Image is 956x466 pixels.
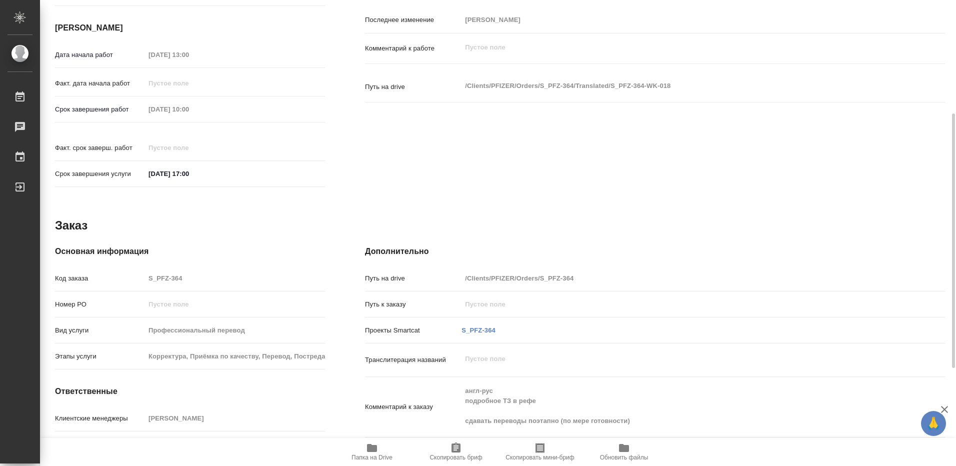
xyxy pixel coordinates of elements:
[600,454,648,461] span: Обновить файлы
[461,12,896,27] input: Пустое поле
[145,166,232,181] input: ✎ Введи что-нибудь
[461,271,896,285] input: Пустое поле
[55,143,145,153] p: Факт. срок заверш. работ
[55,217,87,233] h2: Заказ
[145,411,325,425] input: Пустое поле
[55,22,325,34] h4: [PERSON_NAME]
[365,325,461,335] p: Проекты Smartcat
[925,413,942,434] span: 🙏
[55,273,145,283] p: Код заказа
[365,273,461,283] p: Путь на drive
[365,15,461,25] p: Последнее изменение
[461,297,896,311] input: Пустое поле
[55,325,145,335] p: Вид услуги
[55,351,145,361] p: Этапы услуги
[429,454,482,461] span: Скопировать бриф
[461,77,896,94] textarea: /Clients/PFIZER/Orders/S_PFZ-364/Translated/S_PFZ-364-WK-018
[55,169,145,179] p: Срок завершения услуги
[145,323,325,337] input: Пустое поле
[145,140,232,155] input: Пустое поле
[365,43,461,53] p: Комментарий к работе
[55,413,145,423] p: Клиентские менеджеры
[145,349,325,363] input: Пустое поле
[921,411,946,436] button: 🙏
[55,50,145,60] p: Дата начала работ
[55,385,325,397] h4: Ответственные
[365,299,461,309] p: Путь к заказу
[145,102,232,116] input: Пустое поле
[461,382,896,429] textarea: англ-рус подробное ТЗ в рефе сдавать переводы поэтапно (по мере готовности)
[365,355,461,365] p: Транслитерация названий
[365,245,945,257] h4: Дополнительно
[145,76,232,90] input: Пустое поле
[55,78,145,88] p: Факт. дата начала работ
[351,454,392,461] span: Папка на Drive
[145,47,232,62] input: Пустое поле
[55,245,325,257] h4: Основная информация
[498,438,582,466] button: Скопировать мини-бриф
[145,437,325,451] input: Пустое поле
[55,299,145,309] p: Номер РО
[145,297,325,311] input: Пустое поле
[582,438,666,466] button: Обновить файлы
[461,326,495,334] a: S_PFZ-364
[365,402,461,412] p: Комментарий к заказу
[55,104,145,114] p: Срок завершения работ
[414,438,498,466] button: Скопировать бриф
[330,438,414,466] button: Папка на Drive
[365,82,461,92] p: Путь на drive
[145,271,325,285] input: Пустое поле
[505,454,574,461] span: Скопировать мини-бриф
